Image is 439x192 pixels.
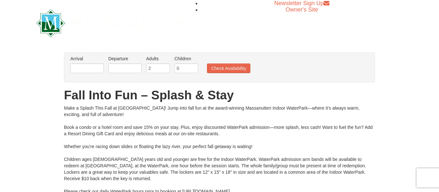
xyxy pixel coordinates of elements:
label: Arrival [70,55,104,62]
button: Check Availability [207,63,250,73]
a: Owner's Site [286,6,318,13]
label: Children [175,55,198,62]
h1: Fall Into Fun – Splash & Stay [64,89,375,102]
label: Adults [146,55,170,62]
label: Departure [108,55,142,62]
a: Massanutten Resort [36,15,184,30]
img: Massanutten Resort Logo [36,9,184,37]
